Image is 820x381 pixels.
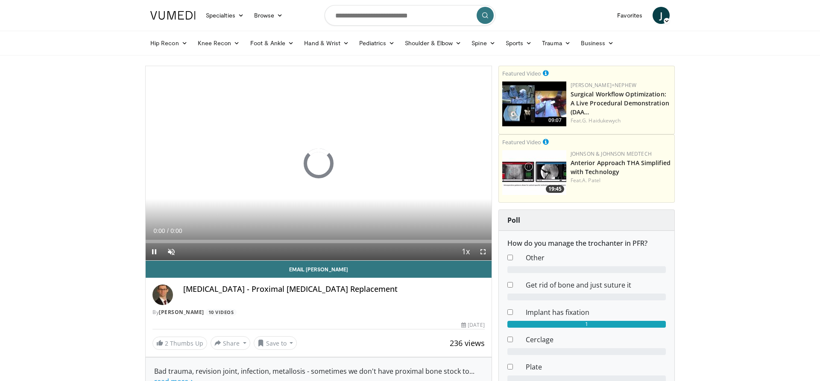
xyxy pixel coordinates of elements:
[457,243,474,260] button: Playback Rate
[354,35,400,52] a: Pediatrics
[145,35,193,52] a: Hip Recon
[537,35,576,52] a: Trauma
[245,35,299,52] a: Foot & Ankle
[571,150,652,157] a: Johnson & Johnson MedTech
[571,90,669,116] a: Surgical Workflow Optimization: A Live Procedural Demonstration (DAA…
[146,240,492,243] div: Progress Bar
[502,70,541,77] small: Featured Video
[501,35,537,52] a: Sports
[612,7,647,24] a: Favorites
[163,243,180,260] button: Unmute
[150,11,196,20] img: VuMedi Logo
[571,159,671,176] a: Anterior Approach THA Simplified with Technology
[502,81,566,126] a: 09:07
[299,35,354,52] a: Hand & Wrist
[152,285,173,305] img: Avatar
[507,321,666,328] div: 1
[546,185,564,193] span: 19:45
[576,35,619,52] a: Business
[201,7,249,24] a: Specialties
[325,5,495,26] input: Search topics, interventions
[249,7,288,24] a: Browse
[167,227,169,234] span: /
[519,334,672,345] dd: Cerclage
[165,339,168,347] span: 2
[254,336,297,350] button: Save to
[502,150,566,195] img: 06bb1c17-1231-4454-8f12-6191b0b3b81a.150x105_q85_crop-smart_upscale.jpg
[502,138,541,146] small: Featured Video
[152,308,485,316] div: By
[193,35,245,52] a: Knee Recon
[211,336,250,350] button: Share
[571,81,636,89] a: [PERSON_NAME]+Nephew
[571,177,671,184] div: Feat.
[450,338,485,348] span: 236 views
[474,243,492,260] button: Fullscreen
[159,308,204,316] a: [PERSON_NAME]
[519,280,672,290] dd: Get rid of bone and just suture it
[653,7,670,24] a: J
[146,261,492,278] a: Email [PERSON_NAME]
[466,35,500,52] a: Spine
[461,321,484,329] div: [DATE]
[153,227,165,234] span: 0:00
[582,177,600,184] a: A. Patel
[582,117,621,124] a: G. Haidukewych
[502,81,566,126] img: bcfc90b5-8c69-4b20-afee-af4c0acaf118.150x105_q85_crop-smart_upscale.jpg
[400,35,466,52] a: Shoulder & Elbow
[519,253,672,263] dd: Other
[519,362,672,372] dd: Plate
[571,117,671,125] div: Feat.
[146,243,163,260] button: Pause
[507,215,520,225] strong: Poll
[519,307,672,317] dd: Implant has fixation
[546,116,564,124] span: 09:07
[170,227,182,234] span: 0:00
[507,239,666,247] h6: How do you manage the trochanter in PFR?
[205,309,237,316] a: 10 Videos
[146,66,492,261] video-js: Video Player
[183,285,485,294] h4: [MEDICAL_DATA] - Proximal [MEDICAL_DATA] Replacement
[502,150,566,195] a: 19:45
[152,337,207,350] a: 2 Thumbs Up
